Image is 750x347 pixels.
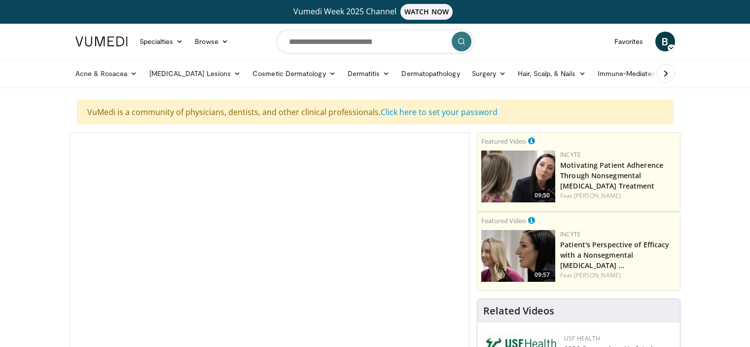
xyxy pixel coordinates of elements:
[655,32,675,51] a: B
[481,151,555,202] a: 09:50
[560,160,663,191] a: Motivating Patient Adherence Through Nonsegmental [MEDICAL_DATA] Treatment
[481,230,555,282] img: 2c48d197-61e9-423b-8908-6c4d7e1deb64.png.150x105_q85_crop-smart_upscale.jpg
[481,137,526,146] small: Featured Video
[77,4,674,20] a: Vumedi Week 2025 ChannelWATCH NOW
[532,191,553,200] span: 09:50
[189,32,234,51] a: Browse
[381,107,498,117] a: Click here to set your password
[483,305,554,317] h4: Related Videos
[277,30,474,53] input: Search topics, interventions
[560,192,676,200] div: Feat.
[574,192,621,200] a: [PERSON_NAME]
[560,151,581,159] a: Incyte
[560,271,676,280] div: Feat.
[342,64,396,83] a: Dermatitis
[70,64,143,83] a: Acne & Rosacea
[247,64,341,83] a: Cosmetic Dermatology
[400,4,453,20] span: WATCH NOW
[512,64,591,83] a: Hair, Scalp, & Nails
[608,32,649,51] a: Favorites
[574,271,621,279] a: [PERSON_NAME]
[143,64,247,83] a: [MEDICAL_DATA] Lesions
[481,151,555,202] img: 39505ded-af48-40a4-bb84-dee7792dcfd5.png.150x105_q85_crop-smart_upscale.jpg
[77,100,674,124] div: VuMedi is a community of physicians, dentists, and other clinical professionals.
[134,32,189,51] a: Specialties
[564,334,600,343] a: USF Health
[532,270,553,279] span: 09:57
[75,37,128,46] img: VuMedi Logo
[466,64,512,83] a: Surgery
[560,230,581,238] a: Incyte
[592,64,672,83] a: Immune-Mediated
[560,240,669,270] a: Patient's Perspective of Efficacy with a Nonsegmental [MEDICAL_DATA] …
[395,64,465,83] a: Dermatopathology
[481,230,555,282] a: 09:57
[481,216,526,225] small: Featured Video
